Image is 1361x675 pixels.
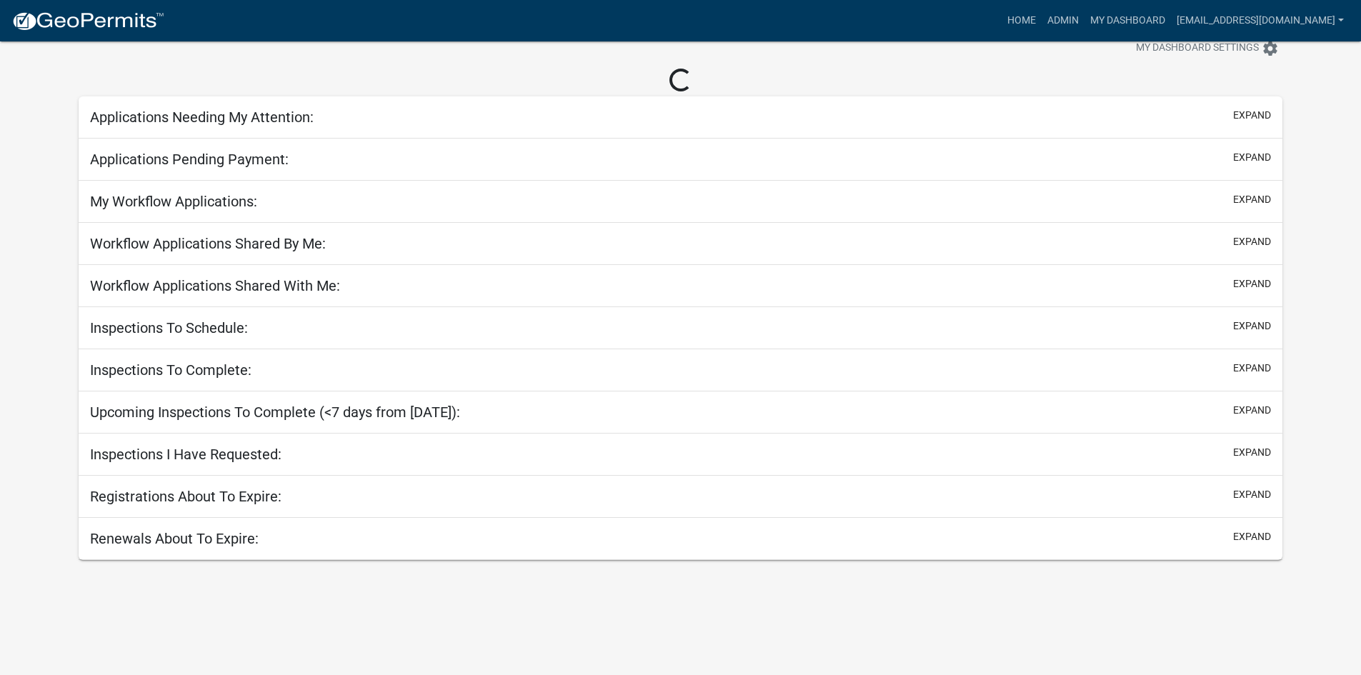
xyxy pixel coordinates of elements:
[90,193,257,210] h5: My Workflow Applications:
[1136,40,1259,57] span: My Dashboard Settings
[1125,34,1290,62] button: My Dashboard Settingssettings
[1042,7,1085,34] a: Admin
[1233,192,1271,207] button: expand
[90,404,460,421] h5: Upcoming Inspections To Complete (<7 days from [DATE]):
[90,319,248,336] h5: Inspections To Schedule:
[90,488,281,505] h5: Registrations About To Expire:
[1171,7,1350,34] a: [EMAIL_ADDRESS][DOMAIN_NAME]
[1233,529,1271,544] button: expand
[90,277,340,294] h5: Workflow Applications Shared With Me:
[1233,487,1271,502] button: expand
[1233,403,1271,418] button: expand
[90,235,326,252] h5: Workflow Applications Shared By Me:
[1233,108,1271,123] button: expand
[1233,319,1271,334] button: expand
[90,530,259,547] h5: Renewals About To Expire:
[1233,445,1271,460] button: expand
[1002,7,1042,34] a: Home
[90,151,289,168] h5: Applications Pending Payment:
[1085,7,1171,34] a: My Dashboard
[90,446,281,463] h5: Inspections I Have Requested:
[90,109,314,126] h5: Applications Needing My Attention:
[1262,40,1279,57] i: settings
[90,361,251,379] h5: Inspections To Complete:
[1233,234,1271,249] button: expand
[1233,150,1271,165] button: expand
[1233,361,1271,376] button: expand
[1233,276,1271,291] button: expand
